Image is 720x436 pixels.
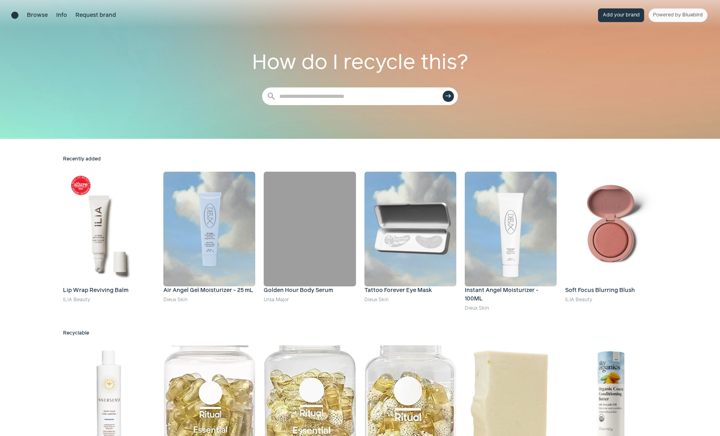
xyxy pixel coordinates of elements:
[163,286,255,295] h4: Air Angel Gel Moisturizer - 25 mL
[682,12,703,18] span: Bluebird
[264,297,289,302] a: Ursa Major
[465,286,557,303] h4: Instant Angel Moisturizer - 100ML
[264,286,356,295] h4: Golden Hour Body Serum
[565,172,657,286] img: Soft Focus Blurring Blush
[266,91,276,101] span: search
[63,172,155,286] img: Lip Wrap Reviving Balm
[251,47,469,79] h1: How do I recycle this?
[163,297,187,302] a: Dieux Skin
[56,11,67,20] a: Info
[63,156,657,163] h2: Recently added
[465,172,557,303] a: Instant Angel Moisturizer - 100ML Instant Angel Moisturizer - 100ML
[364,172,456,295] a: Tattoo Forever Eye Mask Tattoo Forever Eye Mask
[63,330,657,337] h2: Recyclable
[63,172,155,295] a: Lip Wrap Reviving Balm Lip Wrap Reviving Balm
[63,297,90,302] a: ILIA Beauty
[364,172,456,286] img: Tattoo Forever Eye Mask
[465,172,557,286] img: Instant Angel Moisturizer - 100ML
[163,172,255,286] img: Air Angel Gel Moisturizer - 25 mL
[565,297,592,302] a: ILIA Beauty
[649,8,708,22] a: Powered by Bluebird
[264,172,356,295] a: Golden Hour Body Serum Golden Hour Body Serum
[445,93,452,99] span: east
[465,306,489,311] a: Dieux Skin
[75,11,116,20] a: Request brand
[565,172,657,295] a: Soft Focus Blurring Blush Soft Focus Blurring Blush
[364,286,456,295] h4: Tattoo Forever Eye Mask
[598,8,644,22] button: Add your brand
[443,91,454,102] button: east
[27,11,48,20] a: Browse
[63,286,155,295] h4: Lip Wrap Reviving Balm
[565,286,657,295] h4: Soft Focus Blurring Blush
[163,172,255,295] a: Air Angel Gel Moisturizer - 25 mL Air Angel Gel Moisturizer - 25 mL
[11,12,18,19] a: Brand directory home
[364,297,388,302] a: Dieux Skin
